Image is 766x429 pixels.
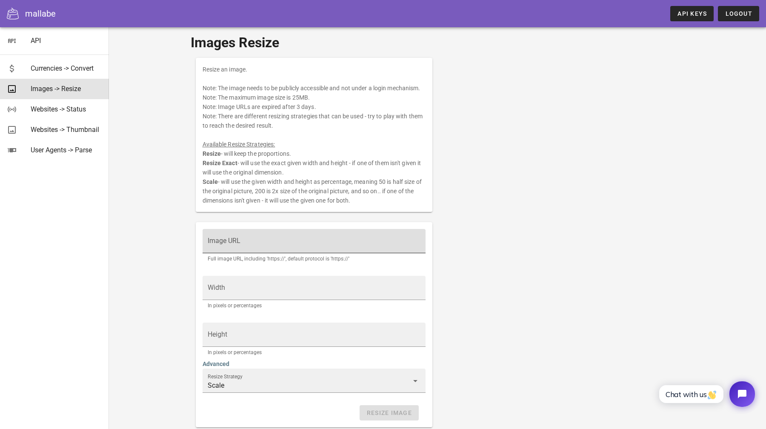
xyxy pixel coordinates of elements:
div: Full image URL, including 'https://', default protocol is 'https://' [208,256,421,261]
div: In pixels or percentages [208,350,421,355]
span: Logout [725,10,752,17]
div: Resize an image. Note: The image needs to be publicly accessible and not under a login mechanism.... [196,58,433,212]
h4: Advanced [203,359,426,369]
label: Resize Strategy [208,374,243,380]
div: Images -> Resize [31,85,102,93]
a: API Keys [670,6,714,21]
iframe: Tidio Chat [650,374,762,414]
div: API [31,37,102,45]
div: Websites -> Status [31,105,102,113]
h1: Images Resize [191,32,685,53]
div: User Agents -> Parse [31,146,102,154]
b: Scale [203,178,218,185]
u: Available Resize Strategies: [203,141,275,148]
div: Currencies -> Convert [31,64,102,72]
div: mallabe [25,7,56,20]
b: Resize [203,150,221,157]
div: Websites -> Thumbnail [31,126,102,134]
div: In pixels or percentages [208,303,421,308]
button: Logout [718,6,759,21]
span: API Keys [677,10,707,17]
b: Resize Exact [203,160,237,166]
